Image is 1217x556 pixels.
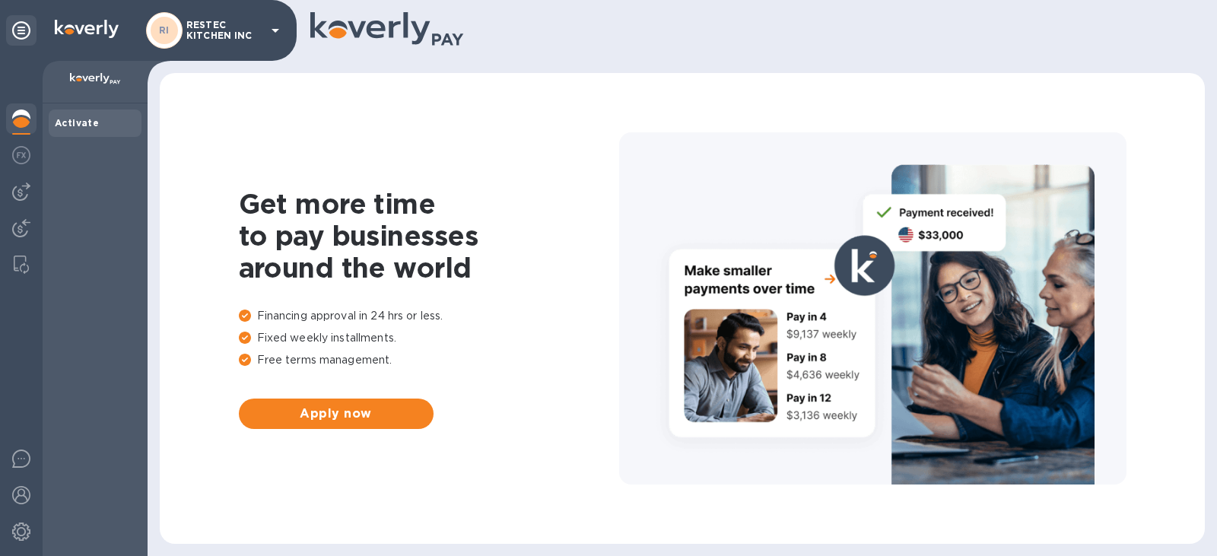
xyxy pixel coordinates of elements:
[239,352,619,368] p: Free terms management.
[239,399,434,429] button: Apply now
[159,24,170,36] b: RI
[239,330,619,346] p: Fixed weekly installments.
[239,308,619,324] p: Financing approval in 24 hrs or less.
[12,146,30,164] img: Foreign exchange
[251,405,421,423] span: Apply now
[186,20,262,41] p: RESTEC KITCHEN INC
[55,20,119,38] img: Logo
[239,188,619,284] h1: Get more time to pay businesses around the world
[55,117,99,129] b: Activate
[6,15,37,46] div: Unpin categories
